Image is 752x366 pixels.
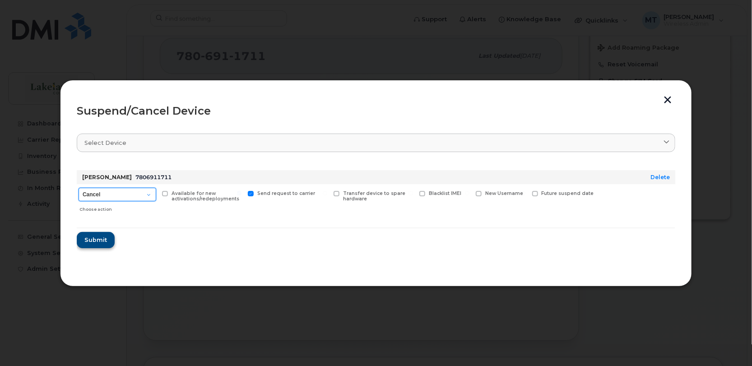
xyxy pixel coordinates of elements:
[77,106,675,116] div: Suspend/Cancel Device
[485,190,523,196] span: New Username
[465,191,469,195] input: New Username
[650,174,670,181] a: Delete
[521,191,526,195] input: Future suspend date
[429,190,461,196] span: Blacklist IMEI
[542,190,594,196] span: Future suspend date
[323,191,327,195] input: Transfer device to spare hardware
[172,190,239,202] span: Available for new activations/redeployments
[343,190,405,202] span: Transfer device to spare hardware
[82,174,132,181] strong: [PERSON_NAME]
[135,174,172,181] span: 7806911711
[408,191,413,195] input: Blacklist IMEI
[257,190,315,196] span: Send request to carrier
[237,191,241,195] input: Send request to carrier
[79,202,156,213] div: Choose action
[151,191,156,195] input: Available for new activations/redeployments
